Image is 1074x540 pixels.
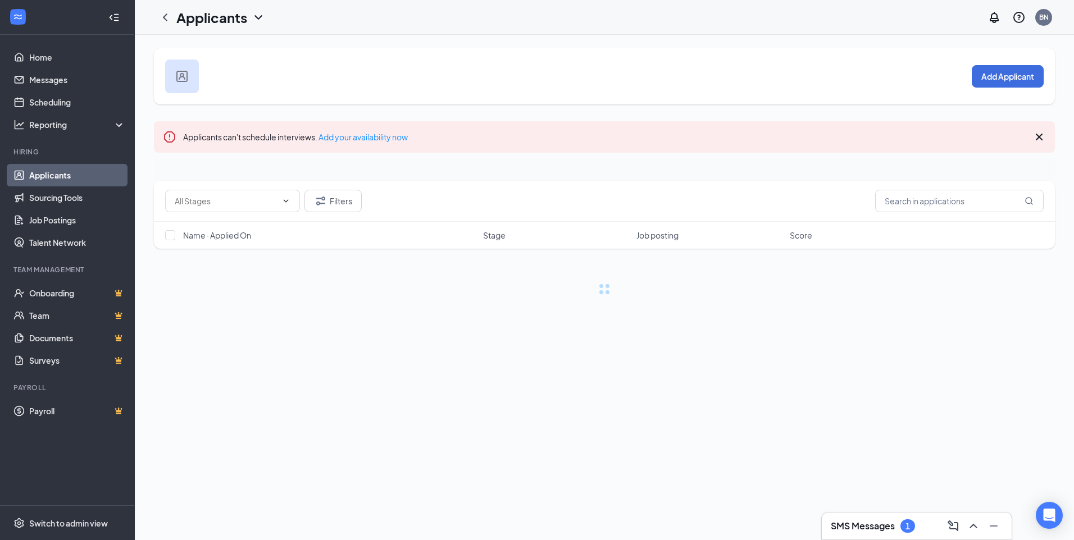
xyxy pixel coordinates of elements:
svg: Analysis [13,119,25,130]
a: OnboardingCrown [29,282,125,304]
svg: Minimize [987,519,1000,533]
div: Switch to admin view [29,518,108,529]
svg: ChevronDown [281,196,290,205]
button: Minimize [985,517,1003,535]
button: Filter Filters [304,190,362,212]
a: Messages [29,68,125,91]
svg: Error [163,130,176,144]
div: Hiring [13,147,123,157]
input: Search in applications [875,190,1044,212]
div: Team Management [13,265,123,274]
span: Stage [483,230,506,241]
button: ChevronUp [964,517,982,535]
a: Sourcing Tools [29,186,125,209]
span: Applicants can't schedule interviews. [183,132,408,142]
a: PayrollCrown [29,400,125,422]
svg: MagnifyingGlass [1025,196,1034,205]
svg: Collapse [108,12,120,23]
a: SurveysCrown [29,349,125,372]
svg: Cross [1032,130,1046,144]
img: user icon [176,71,188,82]
a: Job Postings [29,209,125,231]
svg: ChevronLeft [158,11,172,24]
svg: ChevronDown [252,11,265,24]
svg: QuestionInfo [1012,11,1026,24]
svg: ChevronUp [967,519,980,533]
a: Talent Network [29,231,125,254]
svg: WorkstreamLogo [12,11,24,22]
span: Job posting [636,230,679,241]
a: Home [29,46,125,68]
div: Open Intercom Messenger [1036,502,1063,529]
svg: Notifications [987,11,1001,24]
span: Score [790,230,812,241]
h1: Applicants [176,8,247,27]
a: Add your availability now [318,132,408,142]
svg: ComposeMessage [946,519,960,533]
a: Scheduling [29,91,125,113]
svg: Settings [13,518,25,529]
a: TeamCrown [29,304,125,327]
svg: Filter [314,194,327,208]
button: Add Applicant [972,65,1044,88]
div: Reporting [29,119,126,130]
input: All Stages [175,195,277,207]
h3: SMS Messages [831,520,895,532]
a: Applicants [29,164,125,186]
span: Name · Applied On [183,230,251,241]
div: 1 [905,521,910,531]
div: Payroll [13,383,123,392]
button: ComposeMessage [944,517,962,535]
a: DocumentsCrown [29,327,125,349]
div: BN [1039,12,1049,22]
